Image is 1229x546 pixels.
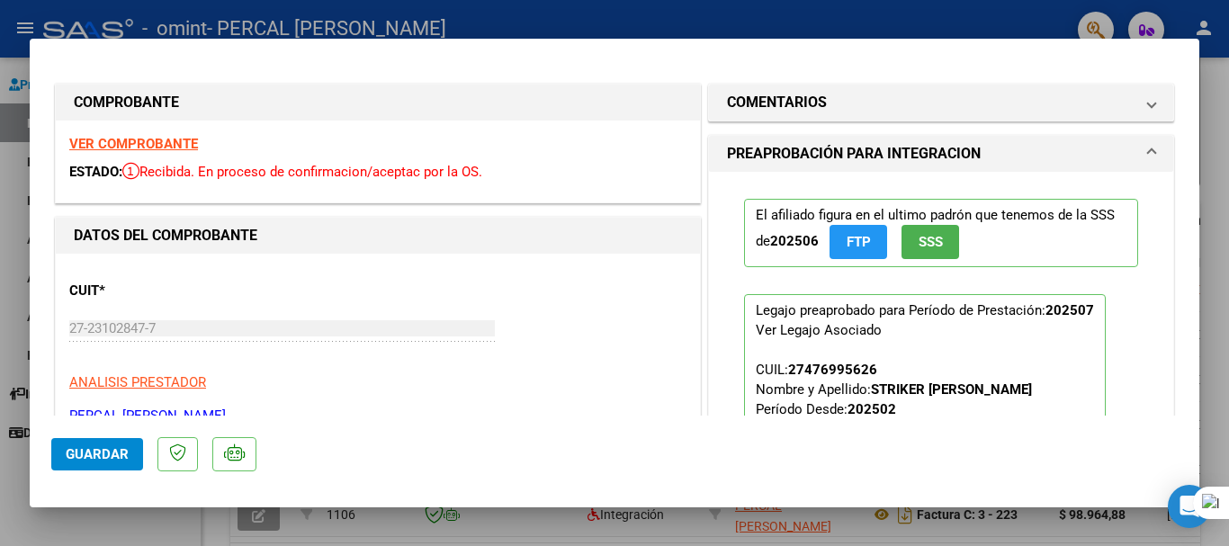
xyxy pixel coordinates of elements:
[74,94,179,111] strong: COMPROBANTE
[74,227,257,244] strong: DATOS DEL COMPROBANTE
[122,164,482,180] span: Recibida. En proceso de confirmacion/aceptac por la OS.
[756,362,1032,477] span: CUIL: Nombre y Apellido: Período Desde: Período Hasta: Admite Dependencia:
[51,438,143,470] button: Guardar
[744,294,1106,533] p: Legajo preaprobado para Período de Prestación:
[919,235,943,251] span: SSS
[788,360,877,380] div: 27476995626
[709,85,1173,121] mat-expansion-panel-header: COMENTARIOS
[848,401,896,417] strong: 202502
[69,281,255,301] p: CUIT
[770,233,819,249] strong: 202506
[830,225,887,258] button: FTP
[902,225,959,258] button: SSS
[69,164,122,180] span: ESTADO:
[69,406,686,426] p: PERCAL [PERSON_NAME]
[1045,302,1094,318] strong: 202507
[1168,485,1211,528] div: Open Intercom Messenger
[727,143,981,165] h1: PREAPROBACIÓN PARA INTEGRACION
[871,381,1032,398] strong: STRIKER [PERSON_NAME]
[756,320,882,340] div: Ver Legajo Asociado
[66,446,129,462] span: Guardar
[727,92,827,113] h1: COMENTARIOS
[847,235,871,251] span: FTP
[69,136,198,152] a: VER COMPROBANTE
[709,136,1173,172] mat-expansion-panel-header: PREAPROBACIÓN PARA INTEGRACION
[744,199,1138,266] p: El afiliado figura en el ultimo padrón que tenemos de la SSS de
[69,374,206,390] span: ANALISIS PRESTADOR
